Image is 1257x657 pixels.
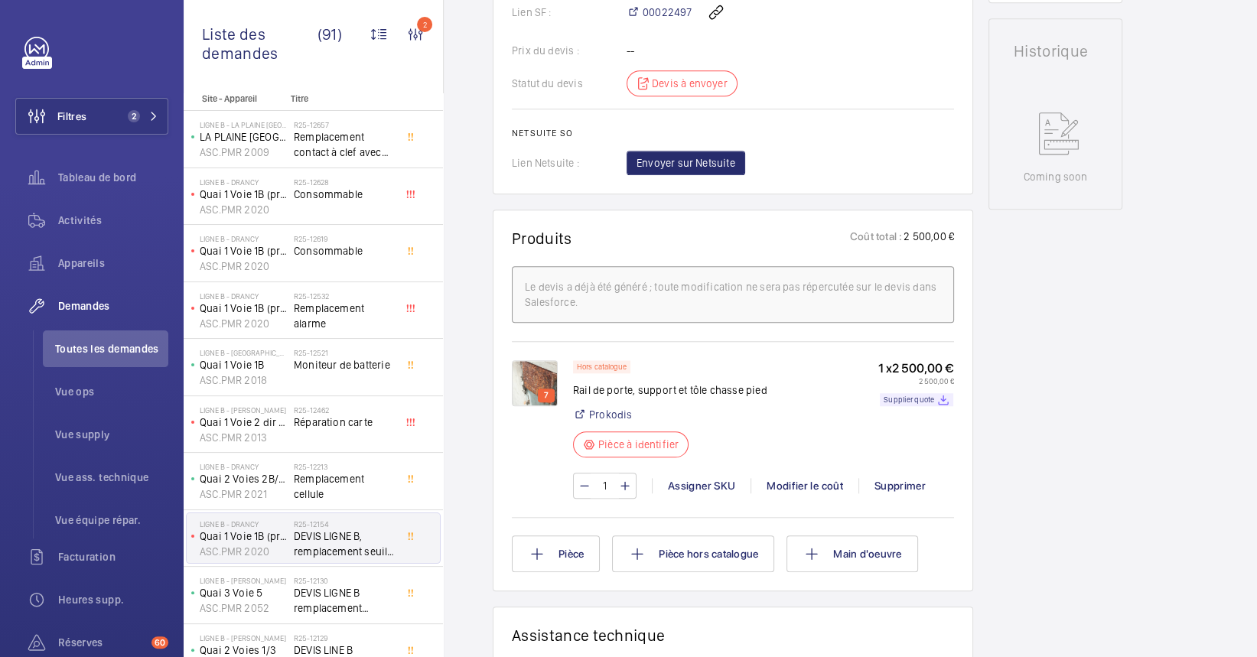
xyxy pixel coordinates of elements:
[200,633,288,642] p: LIGNE B - [PERSON_NAME]
[200,405,288,415] p: LIGNE B - [PERSON_NAME]
[1023,169,1087,184] p: Coming soon
[525,279,941,310] div: Le devis a déjà été généré ; toute modification ne sera pas répercutée sur le devis dans Salesforce.
[878,360,954,376] p: 1 x 2 500,00 €
[200,234,288,243] p: LIGNE B - DRANCY
[751,478,858,493] div: Modifier le coût
[294,177,395,187] h2: R25-12628
[200,462,288,471] p: LIGNE B - DRANCY
[200,372,288,388] p: ASC.PMR 2018
[294,471,395,502] span: Remplacement cellule
[291,93,392,104] p: Titre
[200,576,288,585] p: LIGNE B - [PERSON_NAME]
[58,298,168,314] span: Demandes
[55,341,168,356] span: Toutes les demandes
[294,585,395,616] span: DEVIS LIGNE B remplacement boutons
[577,364,627,369] p: Hors catalogue
[200,129,288,145] p: LA PLAINE [GEOGRAPHIC_DATA] QUAI 2 VOIE 2/2B
[55,427,168,442] span: Vue supply
[200,600,288,616] p: ASC.PMR 2052
[58,635,145,650] span: Réserves
[200,316,288,331] p: ASC.PMR 2020
[58,213,168,228] span: Activités
[294,120,395,129] h2: R25-12657
[598,437,679,452] p: Pièce à identifier
[184,93,285,104] p: Site - Appareil
[58,592,168,607] span: Heures supp.
[627,151,745,175] button: Envoyer sur Netsuite
[200,177,288,187] p: LIGNE B - DRANCY
[200,348,288,357] p: LIGNE B - [GEOGRAPHIC_DATA]
[512,626,665,645] h1: Assistance technique
[200,430,288,445] p: ASC.PMR 2013
[541,389,552,402] p: 7
[200,519,288,529] p: LIGNE B - DRANCY
[643,5,692,20] span: 00022497
[200,120,288,129] p: Ligne B - La Plaine [GEOGRAPHIC_DATA]
[294,301,395,331] span: Remplacement alarme
[128,110,140,122] span: 2
[200,357,288,372] p: Quai 1 Voie 1B
[202,24,318,63] span: Liste des demandes
[512,535,600,572] button: Pièce
[294,348,395,357] h2: R25-12521
[294,243,395,259] span: Consommable
[512,229,572,248] h1: Produits
[151,636,168,649] span: 60
[294,129,395,160] span: Remplacement contact à clef avec identification marche/arrêt sur les 2 asc
[1014,44,1097,59] h1: Historique
[15,98,168,135] button: Filtres2
[58,549,168,564] span: Facturation
[294,415,395,430] span: Réparation carte
[200,187,288,202] p: Quai 1 Voie 1B (province)
[858,478,941,493] div: Supprimer
[294,529,395,559] span: DEVIS LIGNE B, remplacement seuil, tôle chasse pied et rail
[786,535,917,572] button: Main d'oeuvre
[200,291,288,301] p: LIGNE B - DRANCY
[850,229,902,248] p: Coût total :
[58,255,168,271] span: Appareils
[200,529,288,544] p: Quai 1 Voie 1B (province)
[55,512,168,528] span: Vue équipe répar.
[55,384,168,399] span: Vue ops
[200,544,288,559] p: ASC.PMR 2020
[200,243,288,259] p: Quai 1 Voie 1B (province)
[294,519,395,529] h2: R25-12154
[627,5,692,20] a: 00022497
[200,471,288,486] p: Quai 2 Voies 2B/1 ([GEOGRAPHIC_DATA])
[294,405,395,415] h2: R25-12462
[512,128,954,138] h2: Netsuite SO
[902,229,954,248] p: 2 500,00 €
[200,202,288,217] p: ASC.PMR 2020
[200,145,288,160] p: ASC.PMR 2009
[880,393,953,406] a: Supplier quote
[512,360,558,406] img: 1757677615064-adcdbf2c-f70c-4294-a7e7-31a0e16eae97
[294,633,395,642] h2: R25-12129
[612,535,774,572] button: Pièce hors catalogue
[58,170,168,185] span: Tableau de bord
[57,109,86,124] span: Filtres
[200,415,288,430] p: Quai 1 Voie 2 dir [GEOGRAPHIC_DATA]
[294,291,395,301] h2: R25-12532
[589,407,632,422] a: Prokodis
[294,234,395,243] h2: R25-12619
[294,576,395,585] h2: R25-12130
[55,470,168,485] span: Vue ass. technique
[573,382,767,398] p: Rail de porte, support et tôle chasse pied
[200,585,288,600] p: Quai 3 Voie 5
[200,486,288,502] p: ASC.PMR 2021
[294,357,395,372] span: Moniteur de batterie
[294,187,395,202] span: Consommable
[200,301,288,316] p: Quai 1 Voie 1B (province)
[652,478,751,493] div: Assigner SKU
[637,155,735,171] span: Envoyer sur Netsuite
[878,376,954,385] p: 2 500,00 €
[884,397,934,402] p: Supplier quote
[200,259,288,274] p: ASC.PMR 2020
[294,462,395,471] h2: R25-12213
